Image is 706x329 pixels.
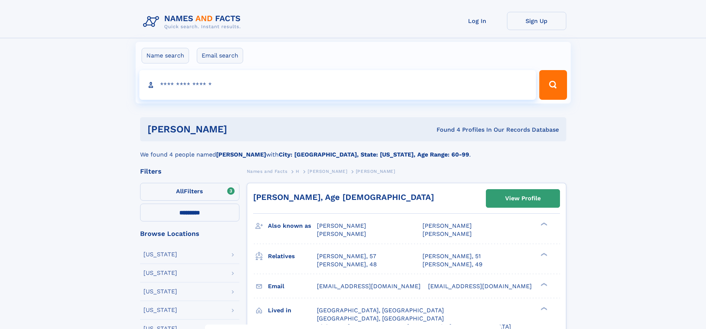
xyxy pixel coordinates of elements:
[356,169,395,174] span: [PERSON_NAME]
[317,252,376,260] a: [PERSON_NAME], 57
[296,169,299,174] span: H
[279,151,469,158] b: City: [GEOGRAPHIC_DATA], State: [US_STATE], Age Range: 60-99
[268,304,317,317] h3: Lived in
[142,48,189,63] label: Name search
[197,48,243,63] label: Email search
[140,230,239,237] div: Browse Locations
[317,230,366,237] span: [PERSON_NAME]
[143,270,177,276] div: [US_STATE]
[505,190,541,207] div: View Profile
[539,222,548,227] div: ❯
[143,307,177,313] div: [US_STATE]
[448,12,507,30] a: Log In
[539,282,548,287] div: ❯
[332,126,559,134] div: Found 4 Profiles In Our Records Database
[253,193,434,202] a: [PERSON_NAME], Age [DEMOGRAPHIC_DATA]
[539,252,548,257] div: ❯
[422,252,481,260] a: [PERSON_NAME], 51
[140,168,239,175] div: Filters
[247,167,288,176] a: Names and Facts
[139,70,536,100] input: search input
[422,260,483,269] a: [PERSON_NAME], 49
[148,125,332,134] h1: [PERSON_NAME]
[422,222,472,229] span: [PERSON_NAME]
[308,169,347,174] span: [PERSON_NAME]
[140,141,566,159] div: We found 4 people named with .
[317,260,377,269] a: [PERSON_NAME], 48
[317,315,444,322] span: [GEOGRAPHIC_DATA], [GEOGRAPHIC_DATA]
[486,190,560,207] a: View Profile
[428,283,532,290] span: [EMAIL_ADDRESS][DOMAIN_NAME]
[296,167,299,176] a: H
[268,250,317,263] h3: Relatives
[308,167,347,176] a: [PERSON_NAME]
[507,12,566,30] a: Sign Up
[268,220,317,232] h3: Also known as
[422,230,472,237] span: [PERSON_NAME]
[216,151,266,158] b: [PERSON_NAME]
[539,70,567,100] button: Search Button
[317,222,366,229] span: [PERSON_NAME]
[143,289,177,295] div: [US_STATE]
[143,251,177,257] div: [US_STATE]
[268,280,317,293] h3: Email
[140,12,247,32] img: Logo Names and Facts
[317,283,421,290] span: [EMAIL_ADDRESS][DOMAIN_NAME]
[317,307,444,314] span: [GEOGRAPHIC_DATA], [GEOGRAPHIC_DATA]
[140,183,239,201] label: Filters
[539,306,548,311] div: ❯
[176,188,184,195] span: All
